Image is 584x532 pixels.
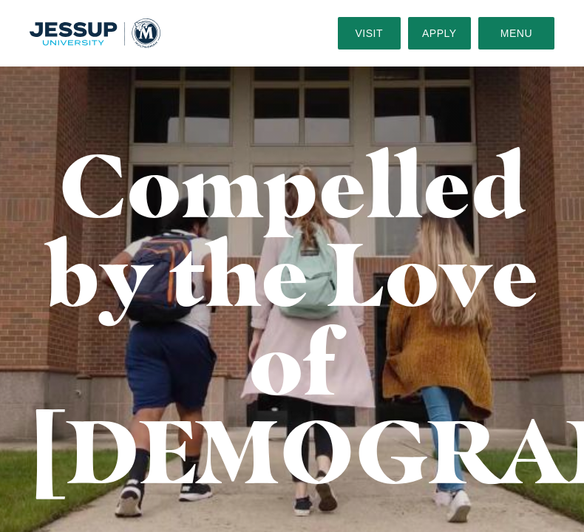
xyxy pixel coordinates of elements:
[30,18,160,48] img: Multnomah University Logo
[30,140,554,495] h1: Compelled by the Love of [DEMOGRAPHIC_DATA]
[30,18,160,48] a: Home
[478,17,554,50] button: Menu
[338,17,401,50] a: Visit
[408,17,471,50] a: Apply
